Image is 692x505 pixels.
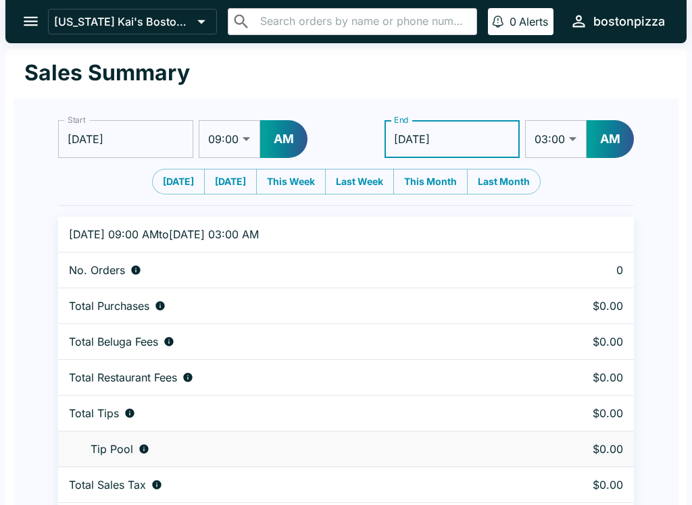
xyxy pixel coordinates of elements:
[510,15,516,28] p: 0
[564,7,670,36] button: bostonpizza
[69,478,510,491] div: Sales tax paid by diners
[519,15,548,28] p: Alerts
[204,169,257,194] button: [DATE]
[531,335,623,348] p: $0.00
[385,120,520,158] input: Choose date, selected date is Oct 5, 2025
[48,9,217,34] button: [US_STATE] Kai's Boston Pizza
[69,406,119,420] p: Total Tips
[69,335,158,348] p: Total Beluga Fees
[531,442,623,456] p: $0.00
[69,478,146,491] p: Total Sales Tax
[260,120,307,158] button: AM
[24,59,190,86] h1: Sales Summary
[69,263,125,277] p: No. Orders
[69,371,177,384] p: Total Restaurant Fees
[69,263,510,277] div: Number of orders placed
[69,371,510,384] div: Fees paid by diners to restaurant
[69,442,510,456] div: Tips unclaimed by a waiter
[69,299,149,313] p: Total Purchases
[393,169,468,194] button: This Month
[531,263,623,277] p: 0
[58,120,193,158] input: Choose date, selected date is Oct 5, 2025
[54,15,192,28] p: [US_STATE] Kai's Boston Pizza
[256,12,471,31] input: Search orders by name or phone number
[69,299,510,313] div: Aggregate order subtotals
[69,228,510,241] p: [DATE] 09:00 AM to [DATE] 03:00 AM
[531,371,623,384] p: $0.00
[531,299,623,313] p: $0.00
[68,114,85,126] label: Start
[467,169,541,194] button: Last Month
[531,478,623,491] p: $0.00
[91,442,133,456] p: Tip Pool
[69,335,510,348] div: Fees paid by diners to Beluga
[394,114,409,126] label: End
[14,4,48,38] button: open drawer
[256,169,326,194] button: This Week
[531,406,623,420] p: $0.00
[152,169,205,194] button: [DATE]
[593,14,665,30] div: bostonpizza
[587,120,634,158] button: AM
[69,406,510,420] div: Combined individual and pooled tips
[325,169,394,194] button: Last Week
